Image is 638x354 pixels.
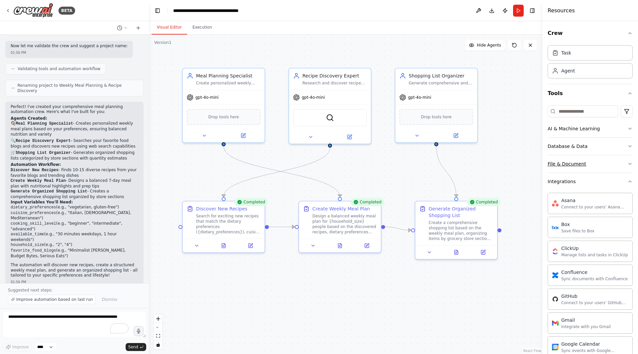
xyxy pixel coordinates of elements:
div: AI & Machine Learning [548,125,600,132]
g: Edge from c17926d6-e907-4468-97a4-faead926efee to a8da333b-d5c0-4395-adf1-014987d2a535 [269,224,295,230]
g: Edge from a8da333b-d5c0-4395-adf1-014987d2a535 to 0d4a999a-441d-4dad-b438-03b133e7e67f [385,224,411,234]
div: Generate comprehensive and organized shopping lists based on weekly meal plans, categorizing item... [409,80,473,86]
button: AI & Machine Learning [548,120,633,137]
nav: breadcrumb [173,7,248,14]
button: View output [210,242,238,250]
div: Version 1 [154,40,171,45]
textarea: To enrich screen reader interactions, please activate Accessibility in Grammarly extension settings [3,311,146,338]
div: Recipe Discovery ExpertResearch and discover recipes from {favorite_food_blogs} and find new exci... [288,68,372,144]
p: Suggested next steps: [8,288,141,293]
div: CompletedGenerate Organized Shopping ListCreate a comprehensive shopping list based on the weekly... [415,201,498,260]
p: The automation will discover new recipes, create a structured weekly meal plan, and generate an o... [11,263,138,278]
div: Confluence [561,269,628,276]
div: ClickUp [561,245,628,252]
div: Asana [561,197,628,204]
div: Integrate with you Gmail [561,324,611,329]
span: Send [128,344,138,350]
div: Shopping List OrganizerGenerate comprehensive and organized shopping lists based on weekly meal p... [395,68,478,143]
p: 🍳 - Creates personalized weekly meal plans based on your preferences, ensuring balanced nutrition... [11,121,138,137]
img: Logo [13,3,53,18]
div: Crew [548,43,633,84]
span: gpt-4o-mini [195,95,219,100]
button: Open in side panel [239,242,262,250]
button: Start a new chat [133,24,144,32]
div: Connect to your users’ Asana accounts [561,204,628,210]
button: Execution [187,21,217,35]
div: CompletedCreate Weekly Meal PlanDesign a balanced weekly meal plan for {household_size} people ba... [298,201,381,253]
span: Drop tools here [421,114,452,120]
div: React Flow controls [154,314,162,349]
button: Tools [548,84,633,103]
button: toggle interactivity [154,340,162,349]
li: (e.g., "beginner", "intermediate", "advanced") [11,221,138,232]
code: Recipe Discovery Expert [16,139,71,143]
code: household_size [11,243,44,247]
div: CompletedDiscover New RecipesSearch for exciting new recipes that match the dietary preferences (... [182,201,265,253]
code: Create Weekly Meal Plan [11,178,66,183]
div: Search for exciting new recipes that match the dietary preferences ({dietary_preferences}), cuisi... [196,213,261,235]
div: Discover New Recipes [196,205,247,212]
button: Improve automation based on last run [8,295,96,304]
p: Perfect! I've created your comprehensive meal planning automation crew. Here's what I've built fo... [11,104,138,115]
h4: Resources [548,7,575,15]
button: Visual Editor [152,21,187,35]
div: Recipe Discovery Expert [302,72,367,79]
code: Generate Organized Shopping List [11,189,87,194]
span: Improve [12,344,29,350]
div: Design a balanced weekly meal plan for {household_size} people based on the discovered recipes, d... [312,213,377,235]
div: Sync documents with Confluence [561,276,628,282]
button: fit view [154,332,162,340]
button: Click to speak your automation idea [134,326,144,336]
button: Crew [548,24,633,43]
div: GitHub [561,293,628,299]
img: Gmail [552,320,559,326]
div: Integrations [548,178,576,185]
li: (e.g., "Italian, [DEMOGRAPHIC_DATA], Mediterranean") [11,210,138,221]
button: Open in side panel [437,132,475,140]
img: SerperDevTool [326,114,334,122]
code: Meal Planning Specialist [16,121,73,126]
li: (e.g., "vegetarian, gluten-free") [11,205,138,210]
code: cooking_skill_level [11,221,56,226]
div: Generate Organized Shopping List [429,205,493,219]
span: Renaming project to Weekly Meal Planning & Recipe Discovery [18,83,138,93]
button: Dismiss [98,295,120,304]
span: Improve automation based on last run [16,297,93,302]
span: gpt-4o-mini [302,95,325,100]
img: GitHub [552,296,559,302]
g: Edge from d51ab9d2-e555-4055-b9e9-7fc7aaca1ad7 to c17926d6-e907-4468-97a4-faead926efee [220,148,333,197]
div: Completed [351,198,384,206]
li: - Creates a comprehensive shopping list organized by store sections [11,189,138,199]
div: Completed [234,198,268,206]
a: React Flow attribution [523,349,541,353]
code: Discover New Recipes [11,168,58,173]
div: Box [561,221,594,228]
div: Create personalized weekly meal plans based on {dietary_preferences}, {cuisine_preferences}, {coo... [196,80,261,86]
img: ClickUp [552,248,559,255]
div: 01:56 PM [11,280,138,285]
div: Meal Planning Specialist [196,72,261,79]
button: zoom in [154,314,162,323]
div: Create Weekly Meal Plan [312,205,370,212]
span: Hide Agents [477,43,501,48]
div: Create a comprehensive shopping list based on the weekly meal plan, organizing items by grocery s... [429,220,493,241]
div: Save files to Box [561,228,594,234]
div: Database & Data [548,143,587,150]
div: BETA [58,7,75,15]
span: gpt-4o-mini [408,95,431,100]
li: - Designs a balanced 7-day meal plan with nutritional highlights and prep tips [11,178,138,189]
button: File & Document [548,155,633,173]
button: Hide left sidebar [153,6,162,15]
button: zoom out [154,323,162,332]
g: Edge from ed899c4b-e1ab-4348-8052-506200f53592 to 0d4a999a-441d-4dad-b438-03b133e7e67f [433,146,460,197]
div: Manage lists and tasks in ClickUp [561,252,628,258]
span: Drop tools here [208,114,239,120]
li: (e.g., "Minimalist [PERSON_NAME], Budget Bytes, Serious Eats") [11,248,138,259]
div: 01:56 PM [11,50,128,55]
p: 🔍 - Searches your favorite food blogs and discovers new recipes using web search capabilities [11,138,138,149]
button: View output [442,248,471,256]
div: Shopping List Organizer [409,72,473,79]
button: Open in side panel [355,242,378,250]
img: Confluence [552,272,559,279]
img: Box [552,224,559,231]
